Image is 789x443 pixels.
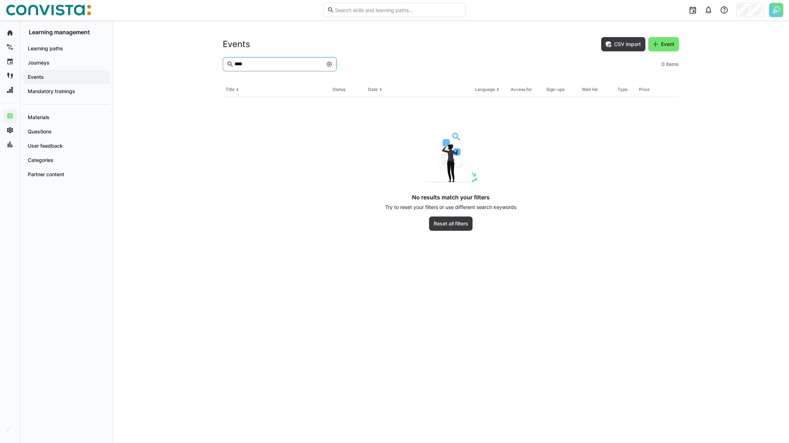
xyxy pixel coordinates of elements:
div: Title [226,87,234,92]
button: Event [648,37,679,51]
div: Language [475,87,495,92]
h4: No results match your filters [412,194,490,201]
p: Try to reset your filters or use different search keywords [385,204,516,211]
div: Date [368,87,378,92]
span: CSV import [613,41,642,48]
div: Access for [511,87,532,92]
h2: Events [223,39,250,50]
div: Price [639,87,650,92]
div: Status [332,87,345,92]
div: Type [618,87,628,92]
span: Reset all filters [433,220,469,227]
button: CSV import [601,37,645,51]
span: Event [660,41,675,48]
span: items [666,61,679,68]
input: Search skills and learning paths… [334,7,462,13]
div: Wait list [582,87,598,92]
button: Reset all filters [429,217,473,231]
div: Sign-ups [546,87,564,92]
span: 0 [661,61,665,68]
